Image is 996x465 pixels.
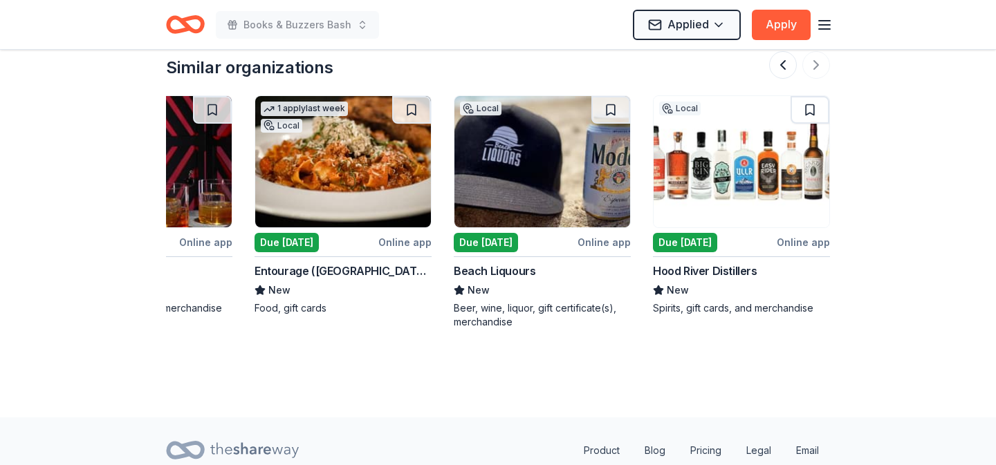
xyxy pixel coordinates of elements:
div: Due [DATE] [653,233,717,252]
button: Applied [633,10,741,40]
div: Online app [777,234,830,251]
div: Similar organizations [166,57,333,79]
img: Image for Hood River Distillers [654,96,829,227]
a: Blog [634,437,676,464]
div: 1 apply last week [261,102,348,116]
div: Local [261,119,302,133]
img: Image for Beach Liquours [454,96,630,227]
div: Beer, wine, liquor, gift certificate(s), merchandise [454,301,631,329]
button: Books & Buzzers Bash [216,11,379,39]
a: Image for Hood River DistillersLocalDue [DATE]Online appHood River DistillersNewSpirits, gift car... [653,95,830,315]
a: Image for Beach LiquoursLocalDue [DATE]Online appBeach LiquoursNewBeer, wine, liquor, gift certif... [454,95,631,329]
div: Local [460,102,501,115]
span: New [268,282,290,298]
span: Books & Buzzers Bash [243,17,351,33]
div: Beach Liquours [454,263,535,279]
div: Hood River Distillers [653,263,757,279]
div: Due [DATE] [255,233,319,252]
div: Due [DATE] [454,233,518,252]
div: Local [659,102,701,115]
div: Online app [179,234,232,251]
a: Product [573,437,631,464]
a: Pricing [679,437,732,464]
a: Image for Entourage (Naperville)1 applylast weekLocalDue [DATE]Online appEntourage ([GEOGRAPHIC_D... [255,95,432,315]
div: Food, gift cards [255,301,432,315]
span: Applied [667,15,709,33]
img: Image for Entourage (Naperville) [255,96,431,227]
button: Apply [752,10,811,40]
div: Spirits, gift cards, and merchandise [653,301,830,315]
div: Entourage ([GEOGRAPHIC_DATA]) [255,263,432,279]
span: New [468,282,490,298]
a: Home [166,8,205,41]
div: Online app [378,234,432,251]
nav: quick links [573,437,830,464]
div: Online app [578,234,631,251]
span: New [667,282,689,298]
a: Email [785,437,830,464]
a: Legal [735,437,782,464]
